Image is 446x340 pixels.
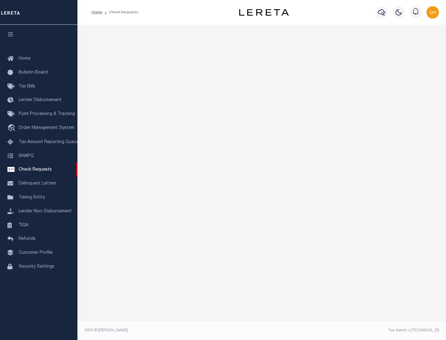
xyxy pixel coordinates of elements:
span: Customer Profile [19,251,53,255]
span: Order Management System [19,126,74,130]
span: Taxing Entity [19,195,45,200]
span: Delinquent Letters [19,181,56,186]
div: 2025 © [PERSON_NAME]. [80,328,262,333]
span: Bulletin Board [19,70,48,75]
span: Security Settings [19,265,54,269]
img: logo-dark.svg [239,9,289,16]
span: Tax Bills [19,84,35,89]
i: travel_explore [7,124,17,132]
li: Check Requests [102,10,138,15]
span: Lender Non-Disbursement [19,209,72,214]
div: Tax Admin v.[TECHNICAL_ID] [266,328,439,333]
span: Tax Amount Reporting Queue [19,140,79,144]
span: Refunds [19,237,36,241]
span: Lender Disbursement [19,98,62,102]
img: svg+xml;base64,PHN2ZyB4bWxucz0iaHR0cDovL3d3dy53My5vcmcvMjAwMC9zdmciIHBvaW50ZXItZXZlbnRzPSJub25lIi... [426,6,439,19]
span: SNAPQ [19,154,34,158]
a: Home [92,11,102,14]
span: Check Requests [19,168,52,172]
span: TIQA [19,223,28,227]
span: Pymt Processing & Tracking [19,112,75,116]
span: Home [19,57,30,61]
